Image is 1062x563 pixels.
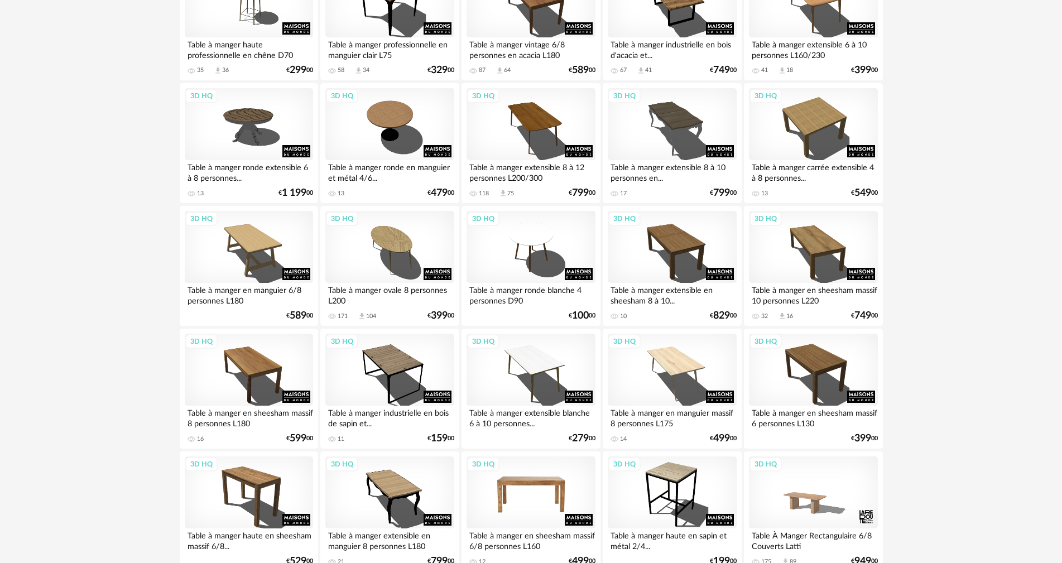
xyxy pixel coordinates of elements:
[749,406,877,428] div: Table à manger en sheesham massif 6 personnes L130
[749,160,877,182] div: Table à manger carrée extensible 4 à 8 personnes...
[710,312,737,320] div: € 00
[710,66,737,74] div: € 00
[645,66,652,74] div: 41
[325,160,454,182] div: Table à manger ronde en manguier et métal 4/6...
[338,435,344,443] div: 11
[180,329,318,449] a: 3D HQ Table à manger en sheesham massif 8 personnes L180 16 €59900
[713,312,730,320] span: 829
[325,283,454,305] div: Table à manger ovale 8 personnes L200
[569,189,595,197] div: € 00
[185,528,313,551] div: Table à manger haute en sheesham massif 6/8...
[286,312,313,320] div: € 00
[427,435,454,442] div: € 00
[851,312,878,320] div: € 00
[749,89,782,103] div: 3D HQ
[603,206,741,326] a: 3D HQ Table à manger extensible en sheesham 8 à 10... 10 €82900
[467,457,499,471] div: 3D HQ
[467,160,595,182] div: Table à manger extensible 8 à 12 personnes L200/300
[325,406,454,428] div: Table à manger industrielle en bois de sapin et...
[569,66,595,74] div: € 00
[620,435,627,443] div: 14
[326,89,358,103] div: 3D HQ
[325,528,454,551] div: Table à manger extensible en manguier 8 personnes L180
[710,189,737,197] div: € 00
[569,435,595,442] div: € 00
[572,312,589,320] span: 100
[496,66,504,75] span: Download icon
[278,189,313,197] div: € 00
[603,83,741,204] a: 3D HQ Table à manger extensible 8 à 10 personnes en... 17 €79900
[778,312,786,320] span: Download icon
[749,283,877,305] div: Table à manger en sheesham massif 10 personnes L220
[185,89,218,103] div: 3D HQ
[338,312,348,320] div: 171
[320,329,459,449] a: 3D HQ Table à manger industrielle en bois de sapin et... 11 €15900
[338,66,344,74] div: 58
[713,435,730,442] span: 499
[197,190,204,198] div: 13
[620,190,627,198] div: 17
[467,406,595,428] div: Table à manger extensible blanche 6 à 10 personnes...
[363,66,369,74] div: 34
[467,528,595,551] div: Table à manger en sheesham massif 6/8 personnes L160
[354,66,363,75] span: Download icon
[851,189,878,197] div: € 00
[320,206,459,326] a: 3D HQ Table à manger ovale 8 personnes L200 171 Download icon 104 €39900
[761,190,768,198] div: 13
[854,312,871,320] span: 749
[572,66,589,74] span: 589
[185,37,313,60] div: Table à manger haute professionnelle en chêne D70
[282,189,306,197] span: 1 199
[479,190,489,198] div: 118
[713,66,730,74] span: 749
[851,66,878,74] div: € 00
[710,435,737,442] div: € 00
[572,435,589,442] span: 279
[467,334,499,349] div: 3D HQ
[499,189,507,198] span: Download icon
[744,329,882,449] a: 3D HQ Table à manger en sheesham massif 6 personnes L130 €39900
[608,283,736,305] div: Table à manger extensible en sheesham 8 à 10...
[603,329,741,449] a: 3D HQ Table à manger en manguier massif 8 personnes L175 14 €49900
[366,312,376,320] div: 104
[290,435,306,442] span: 599
[761,66,768,74] div: 41
[214,66,222,75] span: Download icon
[608,528,736,551] div: Table à manger haute en sapin et métal 2/4...
[320,83,459,204] a: 3D HQ Table à manger ronde en manguier et métal 4/6... 13 €47900
[185,211,218,226] div: 3D HQ
[620,66,627,74] div: 67
[431,189,448,197] span: 479
[431,66,448,74] span: 329
[467,89,499,103] div: 3D HQ
[185,283,313,305] div: Table à manger en manguier 6/8 personnes L180
[507,190,514,198] div: 75
[608,89,641,103] div: 3D HQ
[286,66,313,74] div: € 00
[854,189,871,197] span: 549
[185,406,313,428] div: Table à manger en sheesham massif 8 personnes L180
[467,37,595,60] div: Table à manger vintage 6/8 personnes en acacia L180
[572,189,589,197] span: 799
[608,37,736,60] div: Table à manger industrielle en bois d'acacia et...
[326,211,358,226] div: 3D HQ
[358,312,366,320] span: Download icon
[786,312,793,320] div: 16
[290,66,306,74] span: 299
[427,312,454,320] div: € 00
[749,211,782,226] div: 3D HQ
[479,66,486,74] div: 87
[851,435,878,442] div: € 00
[326,334,358,349] div: 3D HQ
[608,211,641,226] div: 3D HQ
[749,37,877,60] div: Table à manger extensible 6 à 10 personnes L160/230
[749,457,782,471] div: 3D HQ
[608,160,736,182] div: Table à manger extensible 8 à 10 personnes en...
[427,66,454,74] div: € 00
[749,334,782,349] div: 3D HQ
[185,457,218,471] div: 3D HQ
[431,435,448,442] span: 159
[569,312,595,320] div: € 00
[325,37,454,60] div: Table à manger professionnelle en manguier clair L75
[608,334,641,349] div: 3D HQ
